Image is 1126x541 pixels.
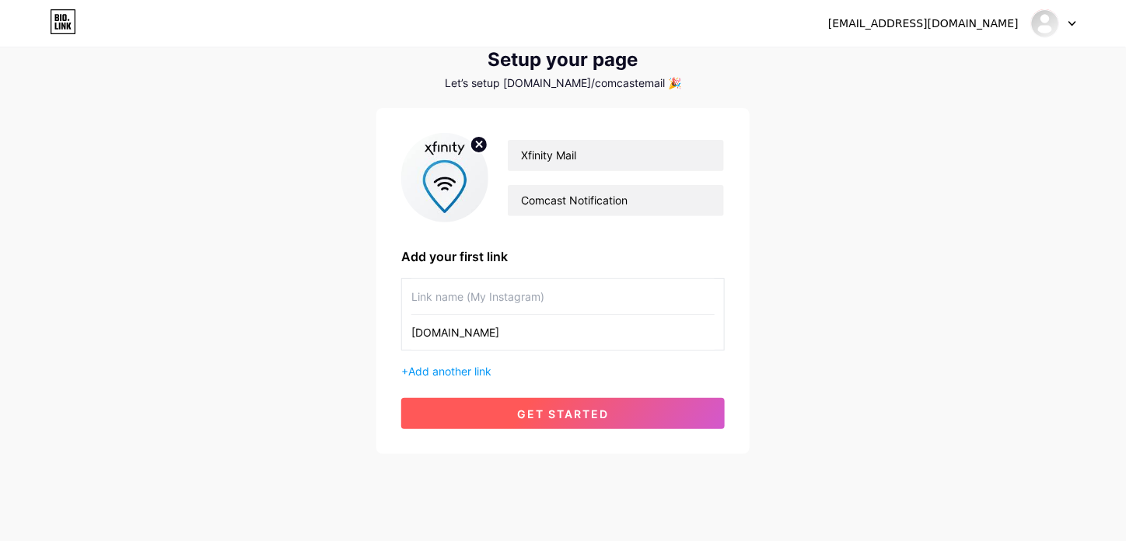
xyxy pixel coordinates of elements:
[508,140,724,171] input: Your name
[828,16,1019,32] div: [EMAIL_ADDRESS][DOMAIN_NAME]
[508,185,724,216] input: bio
[401,247,725,266] div: Add your first link
[517,407,609,421] span: get started
[376,77,750,89] div: Let’s setup [DOMAIN_NAME]/comcastemail 🎉
[401,363,725,379] div: +
[376,49,750,71] div: Setup your page
[1030,9,1060,38] img: comcastemail
[408,365,491,378] span: Add another link
[411,315,715,350] input: URL (https://instagram.com/yourname)
[411,279,715,314] input: Link name (My Instagram)
[401,133,488,222] img: profile pic
[401,398,725,429] button: get started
